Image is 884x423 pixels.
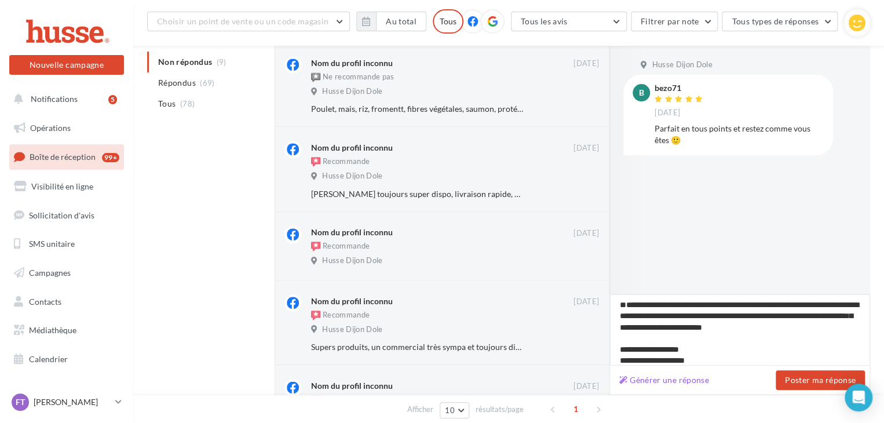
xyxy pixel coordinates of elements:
span: 1 [567,400,585,418]
div: Tous [433,9,463,34]
a: Médiathèque [7,318,126,342]
img: recommended.png [311,242,320,251]
span: Contacts [29,297,61,307]
div: Recommande [311,156,370,167]
span: Tous les avis [521,16,568,26]
span: Campagnes [29,268,71,278]
div: bezo71 [655,84,706,92]
span: Afficher [407,404,433,415]
span: Répondus [158,77,196,89]
button: Tous types de réponses [722,12,838,31]
span: Husse Dijon Dole [652,60,712,70]
span: (78) [180,99,195,108]
button: Au total [356,12,426,31]
a: Sollicitation d'avis [7,203,126,228]
div: Recommande [311,240,370,252]
div: 99+ [102,153,119,162]
span: b [639,87,644,99]
div: Recommande [311,394,370,406]
a: Opérations [7,116,126,140]
span: [DATE] [573,228,599,239]
a: Campagnes [7,261,126,285]
a: FT [PERSON_NAME] [9,391,124,413]
span: Visibilité en ligne [31,181,93,191]
button: 10 [440,402,469,418]
span: Husse Dijon Dole [322,256,382,266]
span: Husse Dijon Dole [322,86,382,97]
span: Tous [158,98,176,110]
div: [PERSON_NAME] toujours super dispo, livraison rapide, gratuite et à domicile. Et avec le sourire ... [311,188,524,200]
img: recommended.png [311,311,320,320]
div: Ne recommande pas [311,71,394,83]
span: [DATE] [655,108,680,118]
div: Parfait en tous points et restez comme vous êtes 🙂 [655,123,824,146]
div: Nom du profil inconnu [311,142,393,154]
span: [DATE] [573,143,599,154]
div: Nom du profil inconnu [311,57,393,69]
span: Choisir un point de vente ou un code magasin [157,16,328,26]
div: Nom du profil inconnu [311,296,393,307]
div: Poulet, mais, riz, fromentt, fibres végétales, saumon, protéines de poulet hydrolisées, graisse a... [311,103,524,115]
div: 5 [108,95,117,104]
button: Générer une réponse [615,373,714,387]
span: Calendrier [29,354,68,364]
span: Médiathèque [29,325,76,335]
button: Nouvelle campagne [9,55,124,75]
a: Contacts [7,290,126,314]
span: SMS unitaire [29,239,75,249]
span: Boîte de réception [30,152,96,162]
span: FT [16,396,25,408]
div: Open Intercom Messenger [845,384,872,411]
p: [PERSON_NAME] [34,396,111,408]
a: Calendrier [7,347,126,371]
div: Supers produits, un commercial très sympa et toujours disponible pour des conseils, livraison trè... [311,341,524,353]
div: Recommande [311,309,370,321]
span: [DATE] [573,381,599,392]
button: Choisir un point de vente ou un code magasin [147,12,350,31]
span: Tous types de réponses [732,16,819,26]
span: [DATE] [573,59,599,69]
button: Filtrer par note [631,12,718,31]
span: (69) [200,78,214,87]
div: Nom du profil inconnu [311,380,393,392]
span: résultats/page [476,404,524,415]
a: SMS unitaire [7,232,126,256]
button: Au total [376,12,426,31]
button: Notifications 5 [7,87,122,111]
span: Husse Dijon Dole [322,324,382,335]
button: Tous les avis [511,12,627,31]
span: Notifications [31,94,78,104]
span: [DATE] [573,297,599,307]
a: Visibilité en ligne [7,174,126,199]
div: Nom du profil inconnu [311,227,393,238]
span: Sollicitation d'avis [29,210,94,220]
button: Poster ma réponse [776,370,865,390]
span: Husse Dijon Dole [322,171,382,181]
span: 10 [445,406,455,415]
img: recommended.png [311,157,320,166]
a: Boîte de réception99+ [7,144,126,169]
span: Opérations [30,123,71,133]
img: not-recommended.png [311,72,320,82]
